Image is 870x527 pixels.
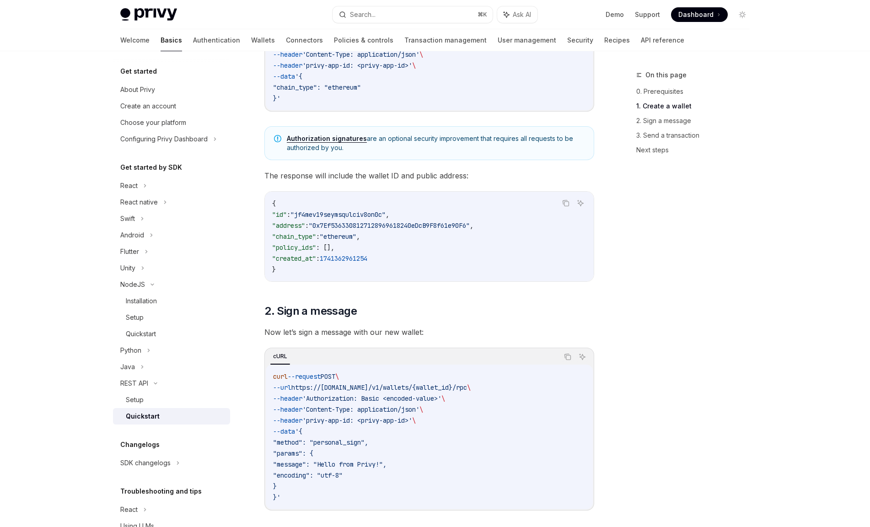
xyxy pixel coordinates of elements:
a: 0. Prerequisites [636,84,757,99]
span: 1741362961254 [320,254,367,263]
div: Installation [126,296,157,307]
svg: Note [274,135,281,142]
span: 'privy-app-id: <privy-app-id>' [302,416,412,425]
div: Java [120,361,135,372]
span: "params": { [273,449,313,457]
a: Security [567,29,593,51]
span: : [305,221,309,230]
span: The response will include the wallet ID and public address: [264,169,594,182]
span: "address" [272,221,305,230]
button: Copy the contents from the code block [560,197,572,209]
span: } [272,265,276,274]
span: On this page [645,70,687,81]
span: \ [441,394,445,403]
span: \ [412,416,416,425]
h5: Troubleshooting and tips [120,486,202,497]
span: "method": "personal_sign", [273,438,368,446]
a: Choose your platform [113,114,230,131]
div: Python [120,345,141,356]
span: Ask AI [513,10,531,19]
a: API reference [641,29,684,51]
span: , [386,210,389,219]
span: 'Content-Type: application/json' [302,50,419,59]
a: Installation [113,293,230,309]
div: REST API [120,378,148,389]
span: }' [273,94,280,102]
span: --data [273,72,295,81]
h5: Changelogs [120,439,160,450]
div: Search... [350,9,376,20]
div: Android [120,230,144,241]
span: "created_at" [272,254,316,263]
a: 2. Sign a message [636,113,757,128]
span: "0x7Ef5363308127128969618240eDcB9F8f61e90F6" [309,221,470,230]
span: --data [273,427,295,436]
button: Ask AI [576,351,588,363]
span: --header [273,394,302,403]
div: About Privy [120,84,155,95]
a: Wallets [251,29,275,51]
h5: Get started [120,66,157,77]
a: Demo [606,10,624,19]
span: ⌘ K [478,11,487,18]
span: "encoding": "utf-8" [273,471,343,479]
span: "ethereum" [320,232,356,241]
span: --header [273,405,302,414]
button: Copy the contents from the code block [562,351,574,363]
div: SDK changelogs [120,457,171,468]
span: , [470,221,473,230]
span: https://[DOMAIN_NAME]/v1/wallets/{wallet_id}/rpc [291,383,467,392]
span: \ [467,383,471,392]
div: Quickstart [126,411,160,422]
div: cURL [270,351,290,362]
span: 'Authorization: Basic <encoded-value>' [302,394,441,403]
a: Authentication [193,29,240,51]
a: 1. Create a wallet [636,99,757,113]
span: '{ [295,427,302,436]
span: --request [288,372,321,381]
span: "chain_type" [272,232,316,241]
span: } [273,482,277,490]
span: are an optional security improvement that requires all requests to be authorized by you. [287,134,585,152]
span: --header [273,50,302,59]
button: Ask AI [497,6,537,23]
div: Setup [126,394,144,405]
span: : [316,232,320,241]
div: Flutter [120,246,139,257]
span: curl [273,372,288,381]
a: Dashboard [671,7,728,22]
a: About Privy [113,81,230,98]
h5: Get started by SDK [120,162,182,173]
div: Setup [126,312,144,323]
a: Recipes [604,29,630,51]
span: --header [273,61,302,70]
div: Unity [120,263,135,274]
a: Create an account [113,98,230,114]
a: Setup [113,309,230,326]
span: Dashboard [678,10,714,19]
span: }' [273,493,280,501]
div: Create an account [120,101,176,112]
span: \ [419,405,423,414]
div: NodeJS [120,279,145,290]
a: Setup [113,392,230,408]
span: --header [273,416,302,425]
a: Welcome [120,29,150,51]
div: Swift [120,213,135,224]
a: Quickstart [113,326,230,342]
span: \ [335,372,339,381]
span: "message": "Hello from Privy!", [273,460,387,468]
div: Choose your platform [120,117,186,128]
span: , [356,232,360,241]
span: { [272,199,276,208]
a: Transaction management [404,29,487,51]
span: Now let’s sign a message with our new wallet: [264,326,594,339]
span: \ [419,50,423,59]
span: "policy_ids" [272,243,316,252]
a: Basics [161,29,182,51]
a: 3. Send a transaction [636,128,757,143]
a: Quickstart [113,408,230,425]
span: POST [321,372,335,381]
span: "chain_type": "ethereum" [273,83,361,91]
button: Toggle dark mode [735,7,750,22]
